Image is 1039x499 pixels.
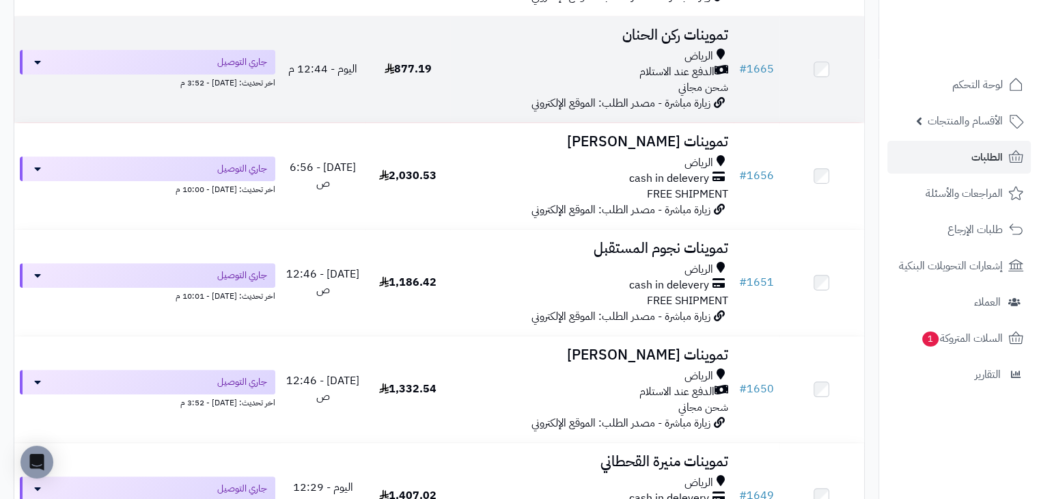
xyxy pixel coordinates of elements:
[887,177,1031,210] a: المراجعات والأسئلة
[921,329,1003,348] span: السلات المتروكة
[739,61,747,77] span: #
[286,266,359,298] span: [DATE] - 12:46 ص
[678,79,728,96] span: شحن مجاني
[684,475,713,491] span: الرياض
[531,202,710,218] span: زيارة مباشرة - مصدر الطلب: الموقع الإلكتروني
[971,148,1003,167] span: الطلبات
[946,34,1026,63] img: logo-2.png
[739,381,774,397] a: #1650
[20,181,275,195] div: اخر تحديث: [DATE] - 10:00 م
[639,384,715,400] span: الدفع عند الاستلام
[974,293,1001,312] span: العملاء
[952,75,1003,94] span: لوحة التحكم
[899,256,1003,275] span: إشعارات التحويلات البنكية
[20,446,53,478] div: Open Intercom Messenger
[456,347,728,363] h3: تموينات [PERSON_NAME]
[20,75,275,89] div: اخر تحديث: [DATE] - 3:52 م
[739,167,774,184] a: #1656
[678,399,728,416] span: شحن مجاني
[217,375,267,389] span: جاري التوصيل
[887,249,1031,282] a: إشعارات التحويلات البنكية
[684,262,713,278] span: الرياض
[947,220,1003,239] span: طلبات الإرجاع
[456,241,728,256] h3: تموينات نجوم المستقبل
[286,373,359,405] span: [DATE] - 12:46 ص
[288,61,357,77] span: اليوم - 12:44 م
[456,454,728,470] h3: تموينات منيرة القحطاني
[928,111,1003,131] span: الأقسام والمنتجات
[531,308,710,325] span: زيارة مباشرة - مصدر الطلب: الموقع الإلكتروني
[922,332,939,347] span: 1
[456,27,728,43] h3: تموينات ركن الحنان
[456,134,728,150] h3: تموينات [PERSON_NAME]
[887,68,1031,101] a: لوحة التحكم
[290,159,356,191] span: [DATE] - 6:56 ص
[531,95,710,111] span: زيارة مباشرة - مصدر الطلب: الموقع الإلكتروني
[217,162,267,176] span: جاري التوصيل
[647,293,728,309] span: FREE SHIPMENT
[379,167,437,184] span: 2,030.53
[639,64,715,80] span: الدفع عند الاستلام
[887,213,1031,246] a: طلبات الإرجاع
[926,184,1003,203] span: المراجعات والأسئلة
[20,394,275,409] div: اخر تحديث: [DATE] - 3:52 م
[379,274,437,291] span: 1,186.42
[739,274,774,291] a: #1651
[684,49,713,64] span: الرياض
[887,141,1031,174] a: الطلبات
[217,269,267,282] span: جاري التوصيل
[887,286,1031,319] a: العملاء
[684,155,713,171] span: الرياض
[887,358,1031,391] a: التقارير
[887,322,1031,355] a: السلات المتروكة1
[20,288,275,302] div: اخر تحديث: [DATE] - 10:01 م
[739,61,774,77] a: #1665
[647,186,728,202] span: FREE SHIPMENT
[217,55,267,69] span: جاري التوصيل
[739,381,747,397] span: #
[739,274,747,291] span: #
[684,368,713,384] span: الرياض
[629,171,709,187] span: cash in delevery
[739,167,747,184] span: #
[531,415,710,431] span: زيارة مباشرة - مصدر الطلب: الموقع الإلكتروني
[217,482,267,496] span: جاري التوصيل
[975,365,1001,384] span: التقارير
[379,381,437,397] span: 1,332.54
[385,61,432,77] span: 877.19
[629,278,709,293] span: cash in delevery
